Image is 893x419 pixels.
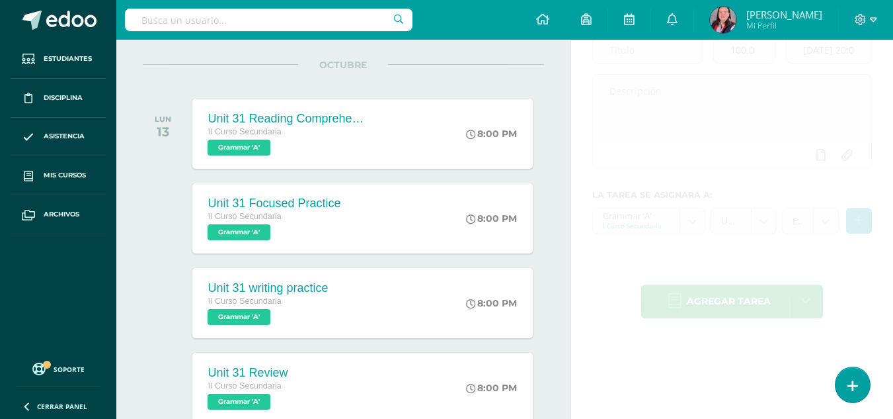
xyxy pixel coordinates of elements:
span: Mis cursos [44,170,86,181]
span: II Curso Secundaria [208,212,281,221]
a: Examen Bimestral (15.0%) [783,209,838,234]
span: Asistencia [44,131,85,142]
input: Título [593,37,702,63]
a: Mis cursos [11,156,106,195]
span: Grammar 'A' [208,140,270,156]
span: II Curso Secundaria [208,381,281,391]
span: II Curso Secundaria [208,127,281,136]
img: 971a63f0969e82a2766b7be78845d464.png [710,7,736,33]
span: Grammar 'A' [208,309,270,325]
input: Busca un usuario... [125,9,412,31]
span: OCTUBRE [298,59,388,71]
a: Grammar 'A'I Curso Secundaria [593,209,705,234]
div: Unit 31 Review [208,366,288,380]
a: Asistencia [11,118,106,157]
div: Grammar 'A' [603,209,670,221]
span: Estudiantes [44,54,92,64]
span: [PERSON_NAME] [746,8,822,21]
input: Fecha de entrega [787,37,871,63]
div: Unit 31 writing practice [208,281,328,295]
span: Unidad 4 [721,209,741,234]
input: Puntos máximos [714,37,775,63]
div: 13 [155,124,171,140]
span: Cerrar panel [37,402,87,411]
span: II Curso Secundaria [208,297,281,306]
span: Mi Perfil [746,20,822,31]
span: Soporte [54,365,85,374]
span: Archivos [44,209,79,220]
span: Grammar 'A' [208,394,270,410]
div: Unit 31 Reading Comprehension [208,112,366,126]
div: LUN [155,115,171,124]
span: Examen Bimestral (15.0%) [793,209,803,234]
div: 8:00 PM [466,212,517,224]
div: 8:00 PM [466,297,517,309]
span: Disciplina [44,93,83,103]
a: Disciplina [11,79,106,118]
span: Grammar 'A' [208,224,270,240]
a: Unidad 4 [711,209,776,234]
div: Unit 31 Focused Practice [208,197,340,210]
span: Agregar tarea [687,285,771,318]
a: Soporte [16,359,100,377]
div: 8:00 PM [466,382,517,394]
div: 8:00 PM [466,128,517,140]
div: I Curso Secundaria [603,221,670,230]
a: Estudiantes [11,40,106,79]
a: Archivos [11,195,106,234]
label: La tarea se asignará a: [592,190,872,200]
